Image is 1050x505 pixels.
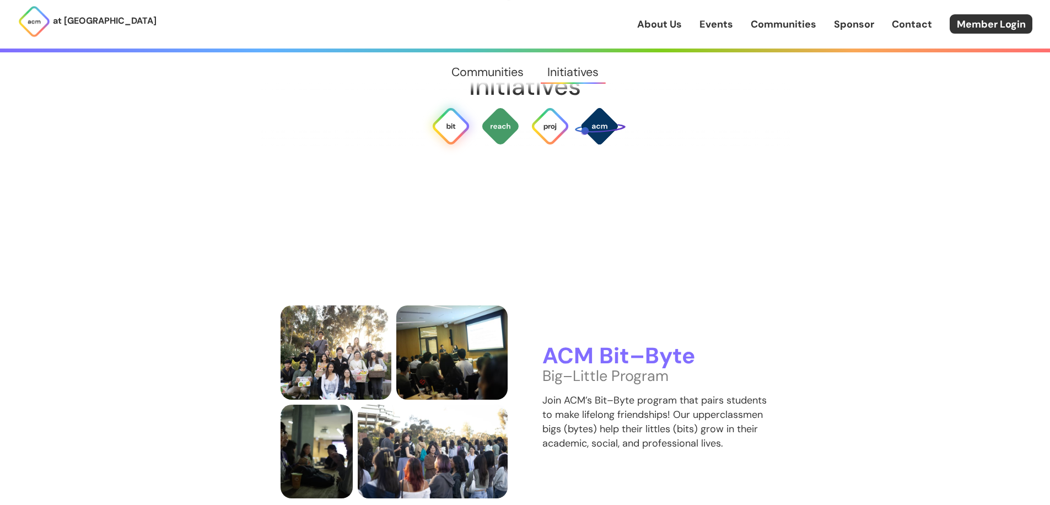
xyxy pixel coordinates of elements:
[699,17,733,31] a: Events
[637,17,682,31] a: About Us
[542,369,770,383] p: Big–Little Program
[281,405,353,499] img: members talk over some tapioca express "boba"
[396,305,508,400] img: VP Membership Tony presents tips for success for the bit byte program
[950,14,1032,34] a: Member Login
[53,14,157,28] p: at [GEOGRAPHIC_DATA]
[18,5,157,38] a: at [GEOGRAPHIC_DATA]
[892,17,932,31] a: Contact
[542,393,770,450] p: Join ACM’s Bit–Byte program that pairs students to make lifelong friendships! Our upperclassmen b...
[536,52,611,92] a: Initiatives
[573,100,626,152] img: SPACE
[431,106,471,146] img: Bit Byte
[281,305,392,400] img: one or two trees in the bit byte program
[530,106,570,146] img: ACM Projects
[481,106,520,146] img: ACM Outreach
[439,52,535,92] a: Communities
[18,5,51,38] img: ACM Logo
[358,405,508,499] img: members at bit byte allocation
[834,17,874,31] a: Sponsor
[751,17,816,31] a: Communities
[542,344,770,369] h3: ACM Bit–Byte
